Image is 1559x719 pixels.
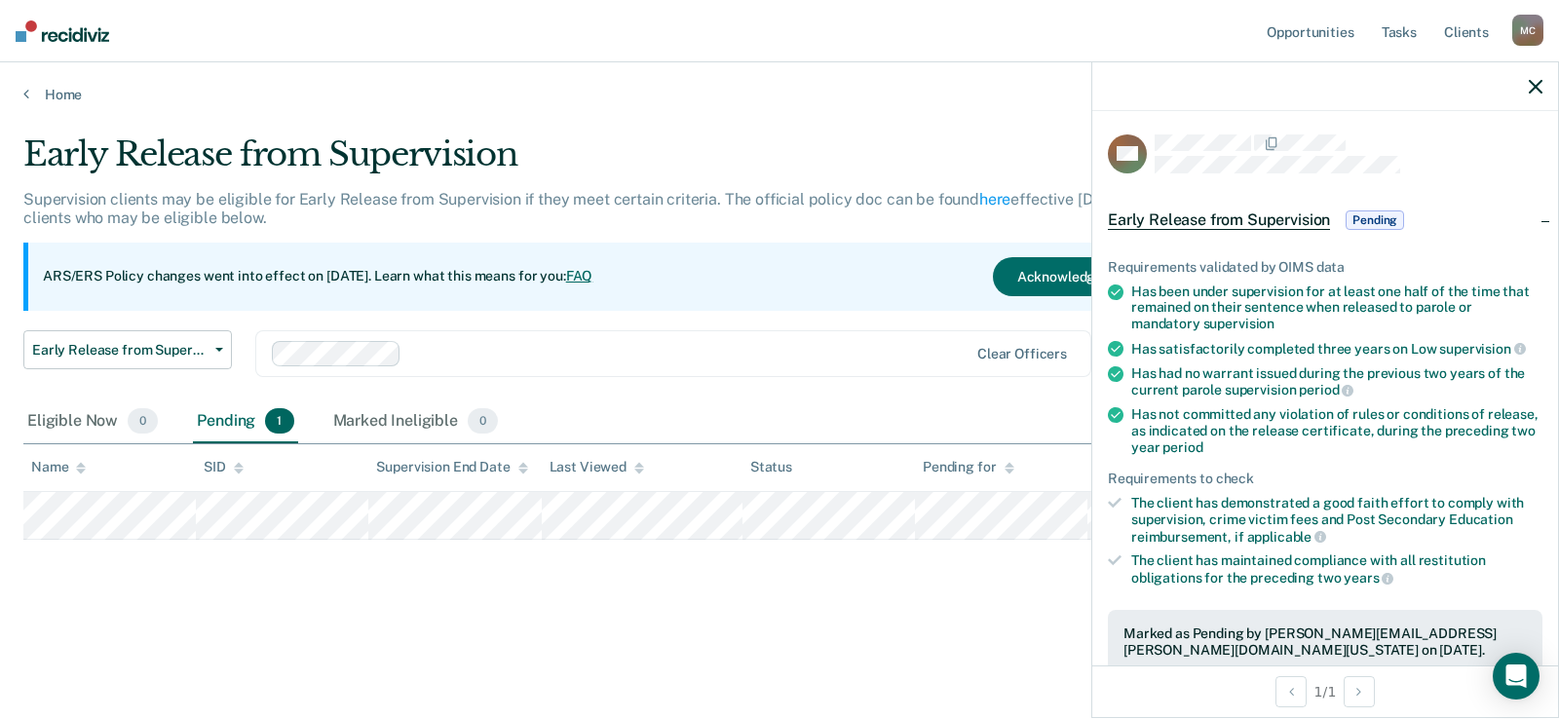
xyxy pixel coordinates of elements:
[1162,439,1202,455] span: period
[43,267,592,286] p: ARS/ERS Policy changes went into effect on [DATE]. Learn what this means for you:
[31,459,86,475] div: Name
[1131,340,1542,358] div: Has satisfactorily completed three years on Low
[979,190,1010,208] a: here
[23,86,1536,103] a: Home
[128,408,158,434] span: 0
[1299,382,1353,397] span: period
[1131,406,1542,455] div: Has not committed any violation of rules or conditions of release, as indicated on the release ce...
[550,459,644,475] div: Last Viewed
[1092,665,1558,717] div: 1 / 1
[566,268,593,284] a: FAQ
[204,459,244,475] div: SID
[16,20,109,42] img: Recidiviz
[1131,284,1542,332] div: Has been under supervision for at least one half of the time that remained on their sentence when...
[1275,676,1307,707] button: Previous Opportunity
[1344,676,1375,707] button: Next Opportunity
[23,134,1193,190] div: Early Release from Supervision
[993,257,1178,296] button: Acknowledge & Close
[977,346,1067,362] div: Clear officers
[1131,552,1542,586] div: The client has maintained compliance with all restitution obligations for the preceding two
[376,459,527,475] div: Supervision End Date
[23,190,1184,227] p: Supervision clients may be eligible for Early Release from Supervision if they meet certain crite...
[193,400,297,443] div: Pending
[1108,210,1330,230] span: Early Release from Supervision
[1108,259,1542,276] div: Requirements validated by OIMS data
[1512,15,1543,46] div: M C
[23,400,162,443] div: Eligible Now
[32,342,208,359] span: Early Release from Supervision
[1123,625,1527,659] div: Marked as Pending by [PERSON_NAME][EMAIL_ADDRESS][PERSON_NAME][DOMAIN_NAME][US_STATE] on [DATE].
[750,459,792,475] div: Status
[1131,365,1542,398] div: Has had no warrant issued during the previous two years of the current parole supervision
[1344,570,1393,586] span: years
[1108,471,1542,487] div: Requirements to check
[923,459,1013,475] div: Pending for
[265,408,293,434] span: 1
[1203,316,1274,331] span: supervision
[468,408,498,434] span: 0
[329,400,503,443] div: Marked Ineligible
[1493,653,1540,700] div: Open Intercom Messenger
[1439,341,1525,357] span: supervision
[1092,189,1558,251] div: Early Release from SupervisionPending
[1131,495,1542,545] div: The client has demonstrated a good faith effort to comply with supervision, crime victim fees and...
[1247,529,1326,545] span: applicable
[1346,210,1404,230] span: Pending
